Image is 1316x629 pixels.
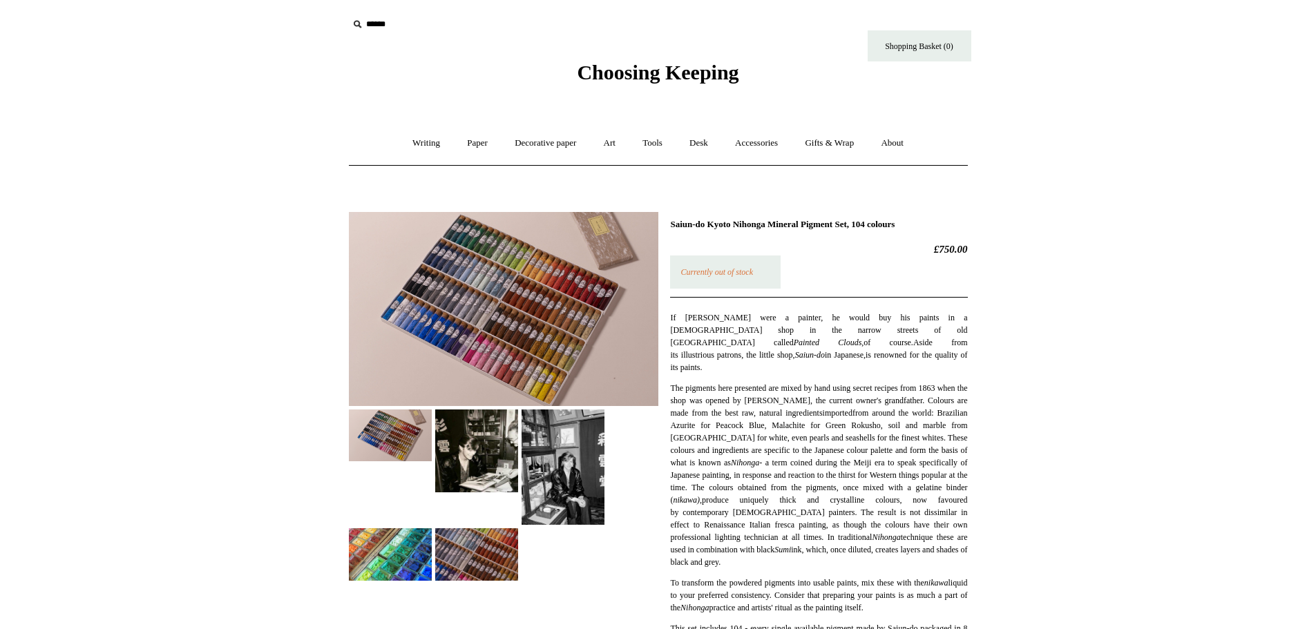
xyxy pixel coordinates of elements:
[630,125,675,162] a: Tools
[924,578,948,588] em: nikawa
[792,125,866,162] a: Gifts & Wrap
[795,350,825,360] em: Saiun-do
[864,350,866,360] em: ,
[723,125,790,162] a: Accessories
[680,267,753,277] em: Currently out of stock
[794,338,864,347] em: Painted Clouds,
[455,125,500,162] a: Paper
[522,409,604,525] img: Saiun-do Kyoto Nihonga Mineral Pigment Set, 104 colours
[502,125,589,162] a: Decorative paper
[670,311,967,374] p: If [PERSON_NAME] were a painter, he would buy his paints in a [DEMOGRAPHIC_DATA] shop in the narr...
[349,528,432,580] img: Saiun-do Kyoto Nihonga Mineral Pigment Set, 104 colours
[911,338,913,347] em: .
[680,603,709,612] em: Nihonga
[400,125,452,162] a: Writing
[670,578,967,612] span: To transform the powdered pigments into usable paints, mix these with the liquid to your preferre...
[670,243,967,255] h2: £750.00
[349,212,658,406] img: Saiun-do Kyoto Nihonga Mineral Pigment Set, 104 colours
[577,61,738,84] span: Choosing Keeping
[670,219,967,230] h1: Saiun-do Kyoto Nihonga Mineral Pigment Set, 104 colours
[670,382,967,568] p: The pigments here presented are mixed by hand using secret recipes from 1863 when the shop was op...
[435,528,518,580] img: Saiun-do Kyoto Nihonga Mineral Pigment Set, 104 colours
[435,409,518,492] img: Saiun-do Kyoto Nihonga Mineral Pigment Set, 104 colours
[731,458,759,467] em: Nihonga
[591,125,628,162] a: Art
[868,125,916,162] a: About
[825,350,864,360] span: in Japanese
[823,408,852,418] span: imported
[677,125,721,162] a: Desk
[774,545,791,554] em: Sumi
[577,72,738,81] a: Choosing Keeping
[673,495,702,505] em: nikawa),
[872,532,900,542] em: Nihonga
[868,30,971,61] a: Shopping Basket (0)
[349,409,432,461] img: Saiun-do Kyoto Nihonga Mineral Pigment Set, 104 colours
[670,420,967,567] span: reen Rokusho, soil and marble from [GEOGRAPHIC_DATA] for white, even pearls and seashells for the...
